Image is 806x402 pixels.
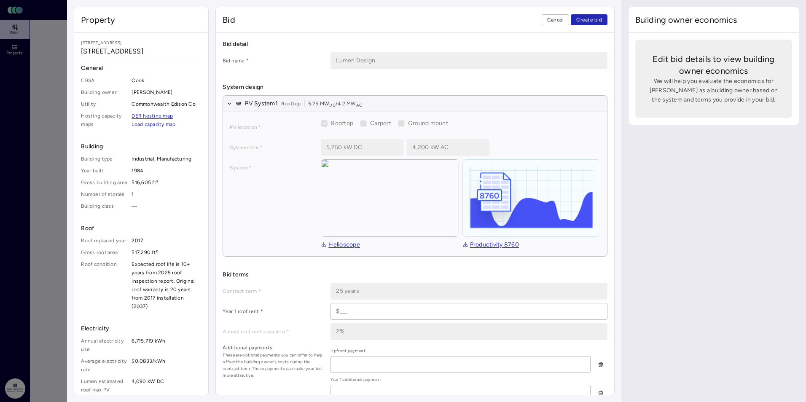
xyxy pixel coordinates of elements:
span: Bid detail [223,40,607,49]
span: 6,715,719 kWh [132,337,201,354]
label: Bid name * [223,56,324,65]
input: $___ [331,303,607,319]
label: System * [230,163,314,172]
span: Number of stories [81,190,128,198]
input: __ years [331,283,607,299]
span: 4,090 kW DC [132,377,201,394]
span: [STREET_ADDRESS] [81,40,201,46]
span: CBSA [81,76,128,85]
img: helioscope-8760-1D3KBreE.png [463,160,600,236]
label: PV location * [230,123,314,131]
span: We will help you evaluate the economics for [PERSON_NAME] as a building owner based on the system... [649,77,779,105]
span: 517,290 ft² [132,248,201,257]
sub: AC [356,102,363,108]
span: Gross roof area [81,248,128,257]
label: Additional payments [223,343,324,352]
span: — [132,202,201,210]
sub: DC [329,102,336,108]
span: Roof [81,224,201,233]
span: Gross building area [81,178,128,187]
span: Lumen estimated roof max PV [81,377,128,394]
a: DER hosting map [132,112,173,120]
span: Building class [81,202,128,210]
span: 2017 [132,236,201,245]
span: [STREET_ADDRESS] [81,46,201,56]
input: 1,000 kW AC [407,139,489,155]
span: Bid [223,14,235,26]
span: System design [223,83,607,92]
label: Annual roof rent escalator * [223,327,324,336]
span: Hosting capacity maps [81,112,128,129]
span: 1984 [132,166,201,175]
a: Productivity 8760 [462,240,519,249]
span: 1 [132,190,201,198]
span: Create bid [576,16,602,24]
span: 516,605 ft² [132,178,201,187]
span: Carport [370,120,391,127]
span: Cancel [547,16,564,24]
span: Bid terms [223,270,607,279]
span: Upfront payment [330,348,590,354]
span: Rooftop [331,120,353,127]
a: Load capacity map [132,120,175,129]
img: view [321,159,459,237]
span: Year 1 additional payment [330,376,590,383]
span: $0.0833/kWh [132,357,201,374]
span: Utility [81,100,128,108]
a: Helioscope [321,240,360,249]
span: Rooftop [281,99,301,108]
span: Roof condition [81,260,128,311]
label: Year 1 roof rent * [223,307,324,316]
span: Electricity [81,324,201,333]
span: Property [81,14,115,26]
span: Average electricity rate [81,357,128,374]
label: System size * [230,143,314,152]
span: Roof replaced year [81,236,128,245]
span: Expected roof life is 10+ years from 2025 roof inspection report. Original roof warranty is 20 ye... [132,260,201,311]
span: 5.25 MW / 4.2 MW [308,99,363,108]
input: 1,000 kW DC [321,139,403,155]
input: _% [331,324,607,340]
span: Building type [81,155,128,163]
span: Building [81,142,201,151]
span: Annual electricity use [81,337,128,354]
span: These are optional payments you can offer to help offset the building owner's costs during the co... [223,352,324,379]
button: Cancel [542,14,570,25]
span: Industrial, Manufacturing [132,155,201,163]
span: Ground mount [408,120,448,127]
span: PV System 1 [245,99,278,108]
span: General [81,64,201,73]
span: [PERSON_NAME] [132,88,201,96]
button: Create bid [571,14,607,25]
span: Building owner [81,88,128,96]
button: PV System1Rooftop5.25 MWDC/4.2 MWAC [223,96,607,112]
span: Edit bid details to view building owner economics [649,53,779,77]
label: Contract term * [223,287,324,295]
span: Commonwealth Edison Co [132,100,201,108]
span: Year built [81,166,128,175]
span: Cook [132,76,201,85]
span: Building owner economics [635,14,737,26]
